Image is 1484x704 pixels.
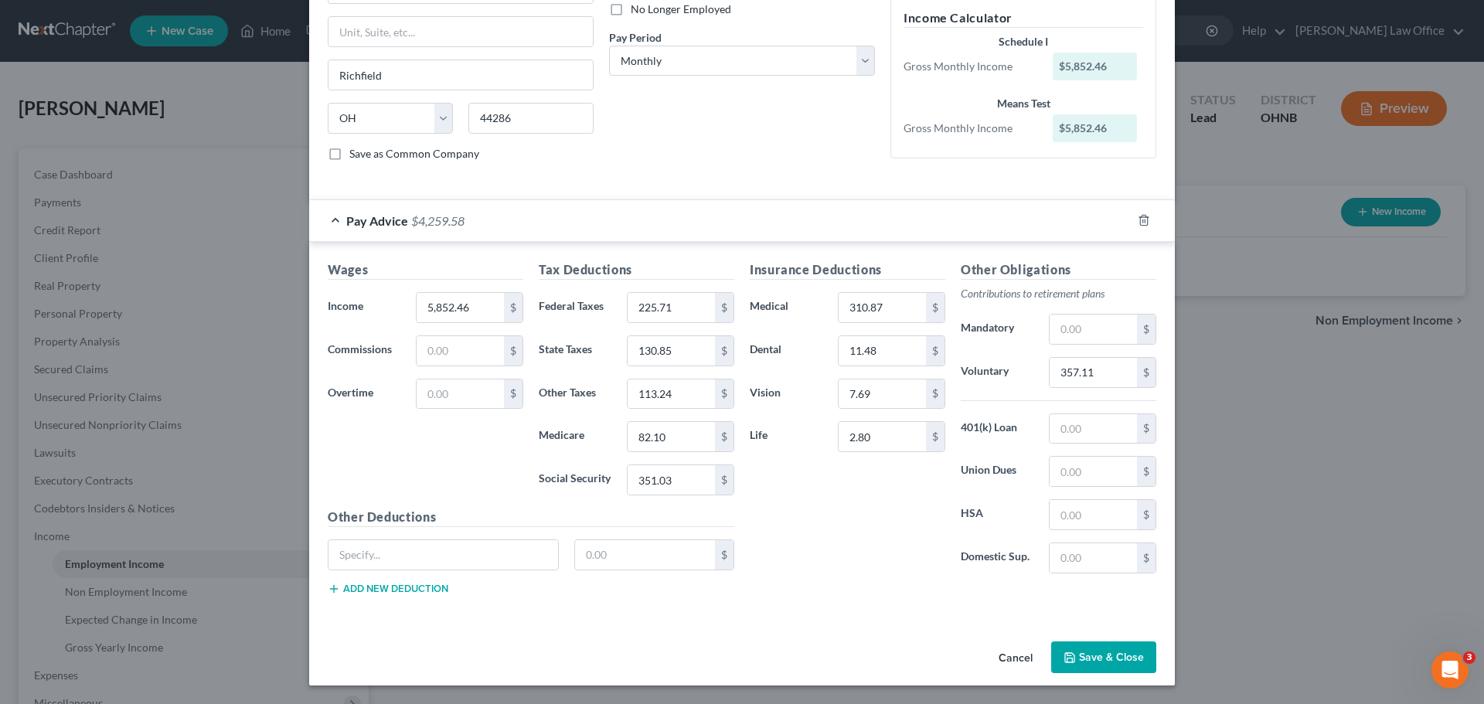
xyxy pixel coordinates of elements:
h5: Income Calculator [904,9,1143,28]
div: $ [1137,358,1156,387]
label: Vision [742,379,830,410]
input: 0.00 [839,379,926,409]
div: $ [715,422,733,451]
h5: Tax Deductions [539,260,734,280]
input: 0.00 [628,293,715,322]
span: No Longer Employed [631,2,731,15]
input: 0.00 [417,336,504,366]
div: $ [715,465,733,495]
input: 0.00 [1050,358,1137,387]
div: Schedule I [904,34,1143,49]
input: 0.00 [1050,500,1137,529]
span: Pay Advice [346,213,408,228]
label: HSA [953,499,1041,530]
input: 0.00 [839,336,926,366]
input: 0.00 [628,379,715,409]
input: 0.00 [839,293,926,322]
div: $ [504,379,522,409]
label: Voluntary [953,357,1041,388]
button: Add new deduction [328,583,448,595]
input: 0.00 [628,422,715,451]
label: Life [742,421,830,452]
label: Overtime [320,379,408,410]
iframe: Intercom live chat [1431,651,1469,689]
input: 0.00 [575,540,716,570]
label: Other Taxes [531,379,619,410]
label: Commissions [320,335,408,366]
p: Contributions to retirement plans [961,286,1156,301]
label: Medicare [531,421,619,452]
label: State Taxes [531,335,619,366]
input: Enter city... [328,60,593,90]
input: 0.00 [628,336,715,366]
label: Medical [742,292,830,323]
div: $ [1137,315,1156,344]
div: $ [1137,500,1156,529]
div: $ [926,293,945,322]
input: 0.00 [417,293,504,322]
div: $ [1137,543,1156,573]
span: Pay Period [609,31,662,44]
label: Social Security [531,464,619,495]
label: 401(k) Loan [953,413,1041,444]
div: $ [504,293,522,322]
div: $ [1137,457,1156,486]
div: Gross Monthly Income [896,121,1045,136]
span: Save as Common Company [349,147,479,160]
div: $ [504,336,522,366]
button: Save & Close [1051,641,1156,674]
div: Gross Monthly Income [896,59,1045,74]
label: Domestic Sup. [953,542,1041,573]
input: 0.00 [1050,543,1137,573]
input: Unit, Suite, etc... [328,17,593,46]
div: $ [715,336,733,366]
label: Federal Taxes [531,292,619,323]
h5: Insurance Deductions [750,260,945,280]
input: 0.00 [1050,457,1137,486]
div: $ [715,379,733,409]
input: 0.00 [1050,315,1137,344]
input: 0.00 [1050,414,1137,444]
label: Dental [742,335,830,366]
div: $ [1137,414,1156,444]
span: 3 [1463,651,1475,664]
input: 0.00 [628,465,715,495]
span: $4,259.58 [411,213,465,228]
input: 0.00 [417,379,504,409]
div: $ [715,293,733,322]
div: $5,852.46 [1053,53,1138,80]
input: 0.00 [839,422,926,451]
label: Union Dues [953,456,1041,487]
div: $ [715,540,733,570]
h5: Other Obligations [961,260,1156,280]
button: Cancel [986,643,1045,674]
input: Specify... [328,540,558,570]
span: Income [328,299,363,312]
h5: Other Deductions [328,508,734,527]
div: $ [926,422,945,451]
div: $5,852.46 [1053,114,1138,142]
div: Means Test [904,96,1143,111]
div: $ [926,336,945,366]
label: Mandatory [953,314,1041,345]
h5: Wages [328,260,523,280]
input: Enter zip... [468,103,594,134]
div: $ [926,379,945,409]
